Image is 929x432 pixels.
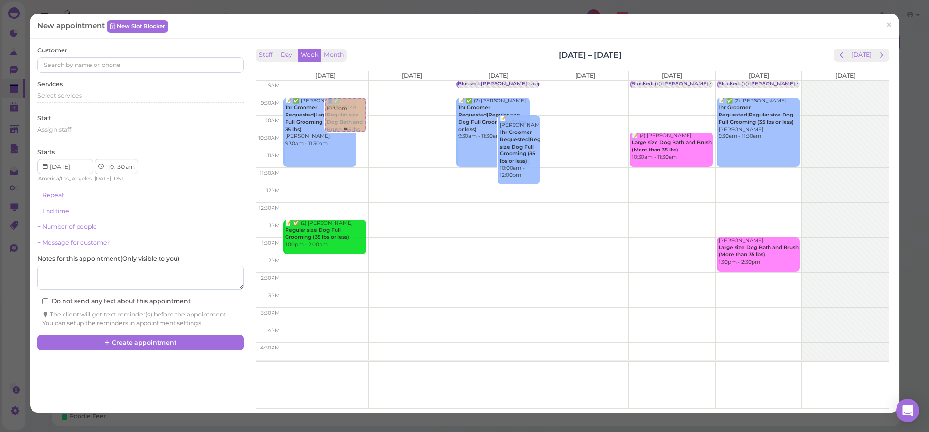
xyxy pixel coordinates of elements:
[402,72,422,79] span: [DATE]
[749,72,769,79] span: [DATE]
[315,72,336,79] span: [DATE]
[285,104,354,132] b: 1hr Groomer Requested|Large size Dog Full Grooming (More than 35 lbs)
[37,335,243,350] button: Create appointment
[37,126,71,133] span: Assign staff
[500,129,550,164] b: 1hr Groomer Requested|Regular size Dog Full Grooming (35 lbs or less)
[42,297,191,306] label: Do not send any text about this appointment
[718,237,800,266] div: [PERSON_NAME] 1:30pm - 2:30pm
[719,104,794,125] b: 1hr Groomer Requested|Regular size Dog Full Grooming (35 lbs or less)
[37,80,63,89] label: Services
[37,239,110,246] a: + Message for customer
[631,133,713,161] div: 📝 (2) [PERSON_NAME] 10:30am - 11:30am
[718,81,833,88] div: Blocked: ()()[PERSON_NAME] • appointment
[261,310,280,316] span: 3:30pm
[835,72,856,79] span: [DATE]
[632,139,712,153] b: Large size Dog Bath and Brush (More than 35 lbs)
[458,104,526,132] b: 1hr Groomer Requested|Regular size Dog Full Grooming (35 lbs or less)
[37,46,67,55] label: Customer
[37,148,55,157] label: Starts
[259,205,280,211] span: 12:30pm
[326,98,367,155] div: 👤✅ 8183897149 9:30am - 10:30am
[285,227,349,240] b: Regular size Dog Full Grooming (35 lbs or less)
[37,207,69,215] a: + End time
[285,98,356,148] div: 📝 ✅ [PERSON_NAME] [PERSON_NAME] 9:30am - 11:30am
[37,254,179,263] label: Notes for this appointment ( Only visible to you )
[114,175,124,182] span: DST
[258,135,280,141] span: 10:30am
[285,220,366,249] div: 📝 ✅ (2) [PERSON_NAME] 1:00pm - 2:00pm
[37,92,82,99] span: Select services
[326,99,366,113] div: 10:30am
[37,21,107,30] span: New appointment
[458,81,565,88] div: Blocked: [PERSON_NAME] • appointment
[37,174,145,183] div: | |
[262,240,280,246] span: 1:30pm
[559,50,622,61] h2: [DATE] – [DATE]
[275,49,298,62] button: Day
[42,298,48,304] input: Do not send any text about this appointment
[268,327,280,333] span: 4pm
[260,345,280,351] span: 4:30pm
[575,72,595,79] span: [DATE]
[37,223,97,230] a: + Number of people
[266,187,280,194] span: 12pm
[834,49,849,62] button: prev
[499,115,540,179] div: 📝 [PERSON_NAME] 10:00am - 12:00pm
[886,18,892,32] span: ×
[267,152,280,159] span: 11am
[38,175,92,182] span: America/Los_Angeles
[321,49,347,62] button: Month
[260,170,280,176] span: 11:30am
[107,20,168,32] a: New Slot Blocker
[874,49,889,62] button: next
[719,244,799,258] b: Large size Dog Bath and Brush (More than 35 lbs)
[256,49,275,62] button: Staff
[261,275,280,281] span: 2:30pm
[458,98,529,140] div: 📝 ✅ (2) [PERSON_NAME] 9:30am - 11:30am
[42,310,239,328] div: The client will get text reminder(s) before the appointment. You can setup the reminders in appoi...
[268,83,280,89] span: 9am
[662,72,682,79] span: [DATE]
[631,81,746,88] div: Blocked: ()()[PERSON_NAME] • appointment
[298,49,321,62] button: Week
[849,49,875,62] button: [DATE]
[37,57,243,73] input: Search by name or phone
[268,257,280,264] span: 2pm
[488,72,509,79] span: [DATE]
[266,117,280,124] span: 10am
[261,100,280,106] span: 9:30am
[269,222,280,229] span: 1pm
[268,292,280,299] span: 3pm
[896,399,919,422] div: Open Intercom Messenger
[95,175,111,182] span: [DATE]
[718,98,800,140] div: 📝 ✅ (2) [PERSON_NAME] [PERSON_NAME] 9:30am - 11:30am
[37,114,51,123] label: Staff
[37,191,64,199] a: + Repeat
